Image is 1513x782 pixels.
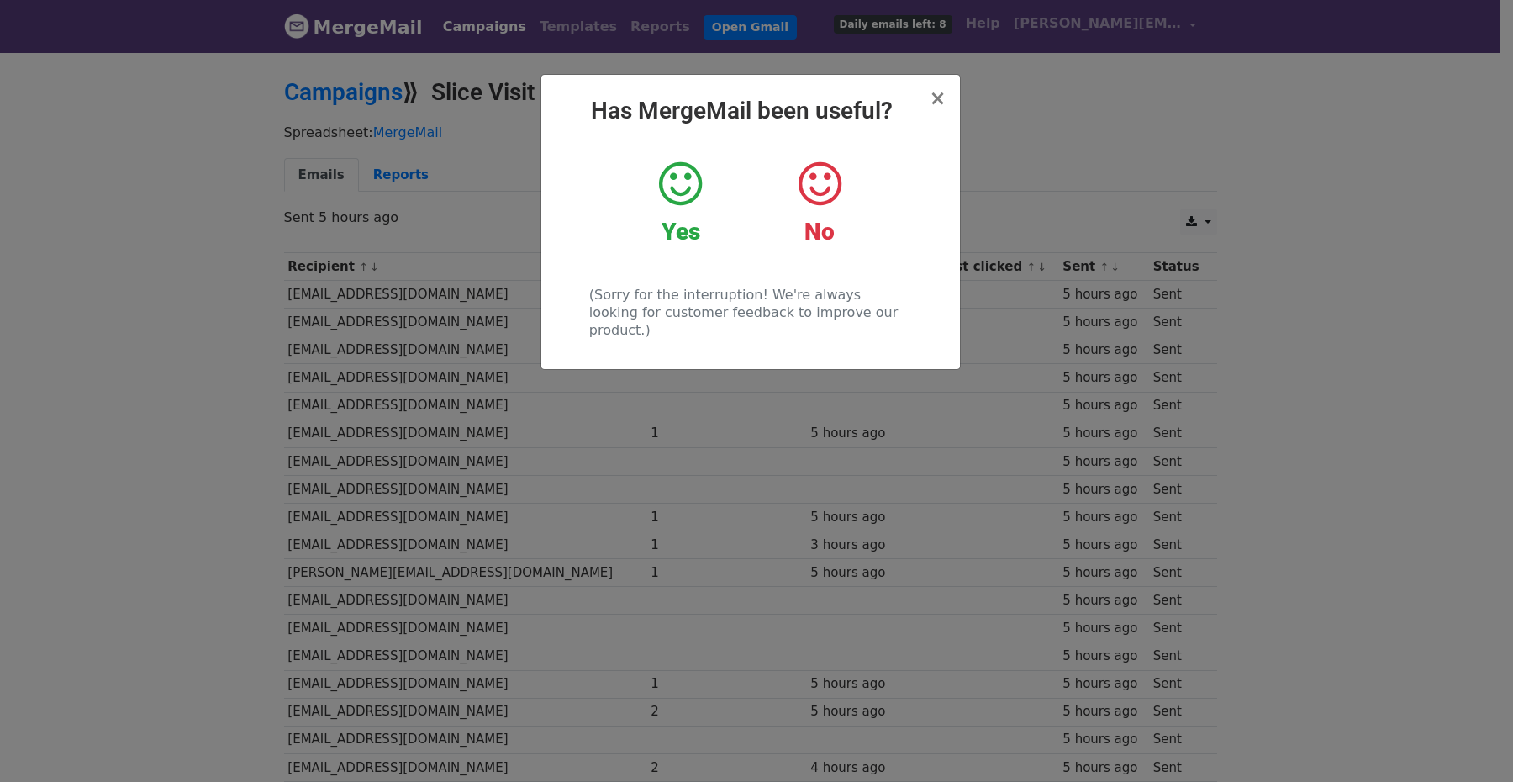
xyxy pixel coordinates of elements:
a: Yes [624,159,737,246]
p: (Sorry for the interruption! We're always looking for customer feedback to improve our product.) [589,286,911,339]
strong: Yes [662,218,700,246]
button: Close [929,88,946,108]
a: No [762,159,876,246]
strong: No [804,218,835,246]
h2: Has MergeMail been useful? [555,97,946,125]
span: × [929,87,946,110]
